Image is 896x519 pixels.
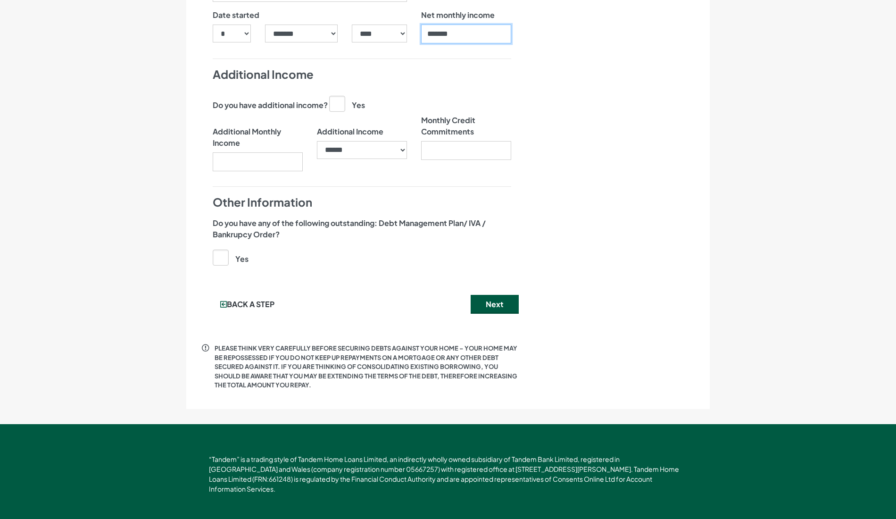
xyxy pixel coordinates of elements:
label: Do you have additional income? [213,100,328,111]
label: Additional Income [317,115,383,137]
h4: Other Information [213,194,511,210]
label: Do you have any of the following outstanding: Debt Management Plan/ IVA / Bankrupcy Order? [213,218,511,240]
label: Additional Monthly Income [213,115,303,149]
p: “Tandem” is a trading style of Tandem Home Loans Limited, an indirectly wholly owned subsidiary o... [209,454,688,494]
label: Net monthly income [421,9,495,21]
label: Yes [329,96,365,111]
p: PLEASE THINK VERY CAREFULLY BEFORE SECURING DEBTS AGAINST YOUR HOME – YOUR HOME MAY BE REPOSSESSE... [215,344,519,390]
label: Yes [213,250,249,265]
h4: Additional Income [213,67,511,83]
label: Monthly Credit Commitments [421,115,511,137]
label: Date started [213,9,259,21]
button: Back a step [205,295,290,314]
button: Next [471,295,519,314]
